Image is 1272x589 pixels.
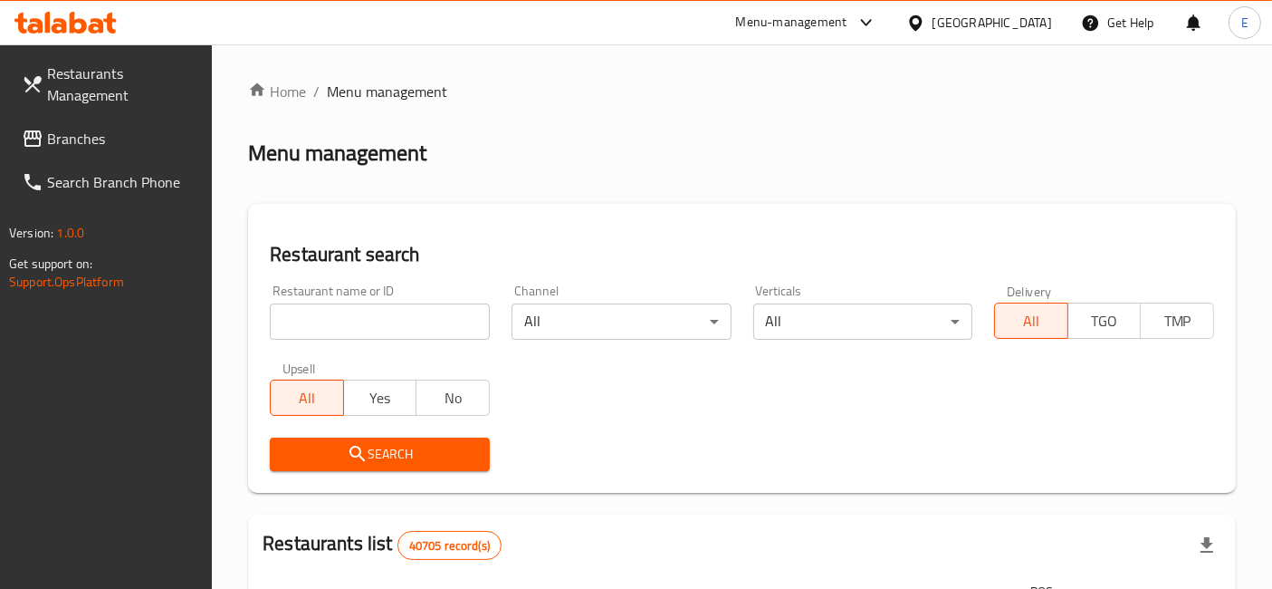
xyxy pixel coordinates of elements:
button: No [416,380,490,416]
span: Version: [9,221,53,245]
span: Branches [47,128,198,150]
div: Menu-management [736,12,847,34]
input: Search for restaurant name or ID.. [270,304,490,340]
nav: breadcrumb [248,81,1236,102]
button: All [994,303,1068,339]
div: [GEOGRAPHIC_DATA] [932,13,1052,33]
div: All [753,304,973,340]
span: No [424,385,483,411]
span: Yes [351,385,410,411]
div: Export file [1185,524,1229,567]
h2: Menu management [248,139,426,168]
h2: Restaurants list [263,530,502,560]
button: All [270,380,344,416]
button: Search [270,438,490,471]
button: Yes [343,380,417,416]
li: / [313,81,320,102]
span: Restaurants Management [47,63,198,106]
span: 1.0.0 [56,221,84,245]
span: Get support on: [9,252,92,275]
span: Search Branch Phone [47,171,198,193]
a: Home [248,81,306,102]
button: TMP [1140,303,1214,339]
span: TGO [1076,308,1134,334]
label: Delivery [1007,285,1052,297]
a: Search Branch Phone [7,160,213,204]
span: All [1002,308,1061,334]
span: All [278,385,337,411]
span: 40705 record(s) [398,537,501,555]
span: E [1241,13,1248,33]
a: Restaurants Management [7,52,213,117]
span: TMP [1148,308,1207,334]
button: TGO [1067,303,1142,339]
label: Upsell [282,362,316,374]
span: Menu management [327,81,447,102]
h2: Restaurant search [270,241,1214,268]
a: Branches [7,117,213,160]
span: Search [284,443,475,466]
div: All [512,304,732,340]
a: Support.OpsPlatform [9,270,124,294]
div: Total records count [397,531,502,560]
